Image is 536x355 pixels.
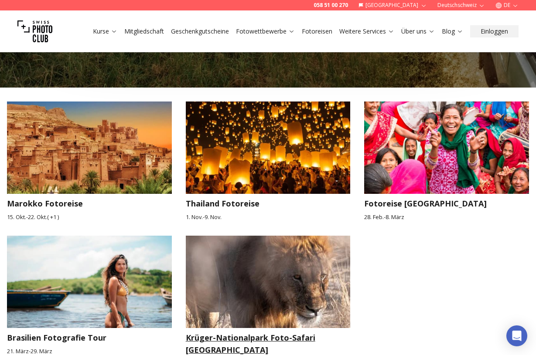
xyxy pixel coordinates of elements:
h3: Fotoreise [GEOGRAPHIC_DATA] [364,197,529,210]
a: Über uns [401,27,435,36]
button: Über uns [398,25,438,37]
button: Geschenkgutscheine [167,25,232,37]
button: Fotoreisen [298,25,336,37]
a: Fotoreisen [302,27,332,36]
a: Thailand FotoreiseThailand Fotoreise1. Nov.-9. Nov. [186,101,351,222]
button: Fotowettbewerbe [232,25,298,37]
img: Swiss photo club [17,14,52,49]
small: 15. Okt. - 22. Okt. ( + 1 ) [7,213,172,221]
a: Fotowettbewerbe [236,27,295,36]
button: Weitere Services [336,25,398,37]
h3: Marokko Fotoreise [7,197,172,210]
a: Marokko FotoreiseMarokko Fotoreise15. Okt.-22. Okt.( +1 ) [7,101,172,222]
h3: Brasilien Fotografie Tour [7,331,172,344]
h3: Thailand Fotoreise [186,197,351,210]
img: Thailand Fotoreise [178,97,358,199]
button: Einloggen [470,25,519,37]
button: Kurse [89,25,121,37]
img: Krüger-Nationalpark Foto-Safari Südafrika [186,236,351,328]
div: Open Intercom Messenger [506,325,527,346]
a: 058 51 00 270 [314,2,348,9]
a: Kurse [93,27,117,36]
a: Fotoreise NepalFotoreise [GEOGRAPHIC_DATA]28. Feb.-8. März [364,101,529,222]
a: Geschenkgutscheine [171,27,229,36]
button: Mitgliedschaft [121,25,167,37]
a: Mitgliedschaft [124,27,164,36]
small: 1. Nov. - 9. Nov. [186,213,351,221]
button: Blog [438,25,467,37]
a: Weitere Services [339,27,394,36]
small: 28. Feb. - 8. März [364,213,529,221]
a: Blog [442,27,463,36]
